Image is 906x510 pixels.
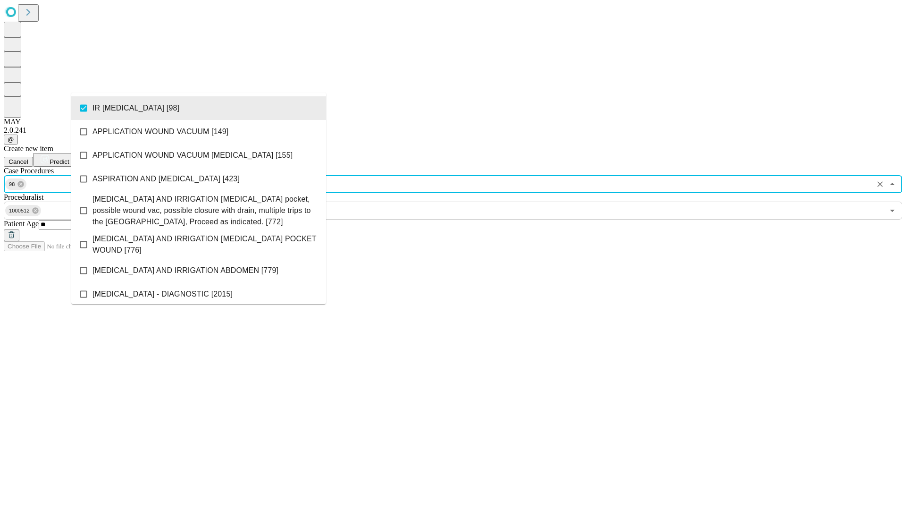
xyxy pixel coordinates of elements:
[4,118,902,126] div: MAY
[4,220,39,228] span: Patient Age
[92,102,179,114] span: IR [MEDICAL_DATA] [98]
[4,126,902,135] div: 2.0.241
[50,158,69,165] span: Predict
[4,193,43,201] span: Proceduralist
[33,153,76,167] button: Predict
[5,205,41,216] div: 1000512
[4,157,33,167] button: Cancel
[92,194,319,228] span: [MEDICAL_DATA] AND IRRIGATION [MEDICAL_DATA] pocket, possible wound vac, possible closure with dr...
[92,150,293,161] span: APPLICATION WOUND VACUUM [MEDICAL_DATA] [155]
[92,173,240,185] span: ASPIRATION AND [MEDICAL_DATA] [423]
[8,136,14,143] span: @
[92,265,278,276] span: [MEDICAL_DATA] AND IRRIGATION ABDOMEN [779]
[92,126,228,137] span: APPLICATION WOUND VACUUM [149]
[4,144,53,153] span: Create new item
[92,233,319,256] span: [MEDICAL_DATA] AND IRRIGATION [MEDICAL_DATA] POCKET WOUND [776]
[873,178,887,191] button: Clear
[886,178,899,191] button: Close
[5,205,34,216] span: 1000512
[4,167,54,175] span: Scheduled Procedure
[92,289,233,300] span: [MEDICAL_DATA] - DIAGNOSTIC [2015]
[5,179,19,190] span: 98
[8,158,28,165] span: Cancel
[886,204,899,217] button: Open
[4,135,18,144] button: @
[5,178,26,190] div: 98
